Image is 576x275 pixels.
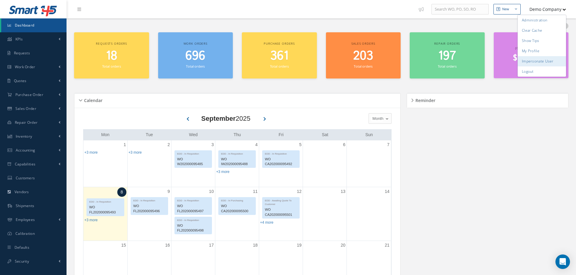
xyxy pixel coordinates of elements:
div: WO CA202000095501 [262,206,299,218]
span: Work orders [184,41,207,46]
span: Repair orders [434,41,460,46]
td: September 11, 2025 [215,187,259,241]
div: New [502,7,509,12]
a: September 19, 2025 [296,241,303,250]
span: (Current Month) [515,46,547,50]
a: September 7, 2025 [386,140,391,149]
h5: Reminder [414,96,435,103]
a: September 3, 2025 [210,140,215,149]
div: WO CA202000095492 [262,156,299,168]
span: Month [371,116,383,122]
a: Logout [518,66,566,77]
a: September 16, 2025 [164,241,171,250]
a: Show Tips [518,36,566,46]
td: September 2, 2025 [127,140,171,187]
a: September 15, 2025 [120,241,127,250]
div: WO W202000095485 [175,156,212,168]
span: Dashboard [15,23,34,28]
button: New [493,4,521,14]
a: September 2, 2025 [166,140,171,149]
a: Show 4 more events [260,220,273,225]
span: 203 [353,47,373,65]
span: Purchase orders [264,41,295,46]
a: Administration [518,15,566,25]
span: Customers [16,175,35,181]
td: September 12, 2025 [259,187,303,241]
div: WO FL202000095497 [175,203,212,215]
a: Requests orders 18 Total orders [74,32,149,78]
span: 18 [106,47,117,65]
a: Friday [278,131,285,139]
td: September 13, 2025 [303,187,347,241]
td: September 5, 2025 [259,140,303,187]
div: WO FL202000095496 [131,203,168,215]
div: EDD - In Requisition [219,151,255,156]
td: September 7, 2025 [347,140,391,187]
a: September 13, 2025 [340,187,347,196]
small: Total orders [270,64,289,69]
div: EDD - In Purchasing [219,197,255,203]
div: EDD - Awaiting Quote To Customer [262,197,299,206]
a: Dashboard [1,18,67,32]
a: September 17, 2025 [208,241,215,250]
a: Invoiced (Current Month) $6,262.00 Invoices Total: 3 [494,32,569,78]
a: September 9, 2025 [166,187,171,196]
span: 361 [270,47,288,65]
div: WO CA202000095500 [219,203,255,215]
span: Purchase Order [15,92,43,97]
a: September 11, 2025 [252,187,259,196]
td: September 3, 2025 [171,140,215,187]
span: Work Order [15,64,35,69]
a: September 1, 2025 [122,140,127,149]
a: Sunday [364,131,374,139]
a: September 21, 2025 [383,241,391,250]
small: Total orders [354,64,373,69]
div: WO FL202000095498 [175,222,212,234]
small: Total orders [438,64,457,69]
a: September 4, 2025 [254,140,259,149]
span: Security [15,259,29,264]
div: EDD - In Requisition [175,217,212,222]
span: Vendors [15,189,29,194]
a: September 6, 2025 [342,140,347,149]
span: $6,262.00 [513,52,549,64]
span: Repair Order [15,120,38,125]
span: Accounting [16,148,35,153]
span: Defaults [15,245,29,250]
a: Impersonate User [518,56,566,66]
a: September 18, 2025 [252,241,259,250]
span: Sales orders [351,41,375,46]
span: Shipments [16,203,34,208]
a: September 20, 2025 [340,241,347,250]
a: Repair orders 197 Total orders [410,32,485,78]
div: EDD - In Requisition [131,197,168,203]
td: September 10, 2025 [171,187,215,241]
a: Tuesday [145,131,154,139]
div: EDD - In Requisition [262,151,299,156]
a: September 8, 2025 [117,187,126,197]
td: September 8, 2025 [83,187,127,241]
a: September 12, 2025 [296,187,303,196]
span: Requests [14,50,30,56]
a: September 10, 2025 [208,187,215,196]
span: Calibration [15,231,35,236]
button: Demo Company [524,3,566,15]
div: EDD - In Requisition [175,151,212,156]
a: Wednesday [188,131,199,139]
a: Show 3 more events [84,218,98,222]
small: Total orders [186,64,205,69]
a: September 5, 2025 [298,140,303,149]
td: September 4, 2025 [215,140,259,187]
h5: Calendar [82,96,103,103]
input: Search WO, PO, SO, RO [431,4,489,15]
td: September 14, 2025 [347,187,391,241]
div: EDD - In Requisition [87,199,124,204]
a: Work orders 696 Total orders [158,32,233,78]
span: Capabilities [15,161,36,167]
span: Quotes [14,78,27,83]
a: My Profile [518,46,566,56]
td: September 1, 2025 [83,140,127,187]
div: 2025 [201,114,251,123]
a: Thursday [232,131,242,139]
a: Show 3 more events [129,150,142,155]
